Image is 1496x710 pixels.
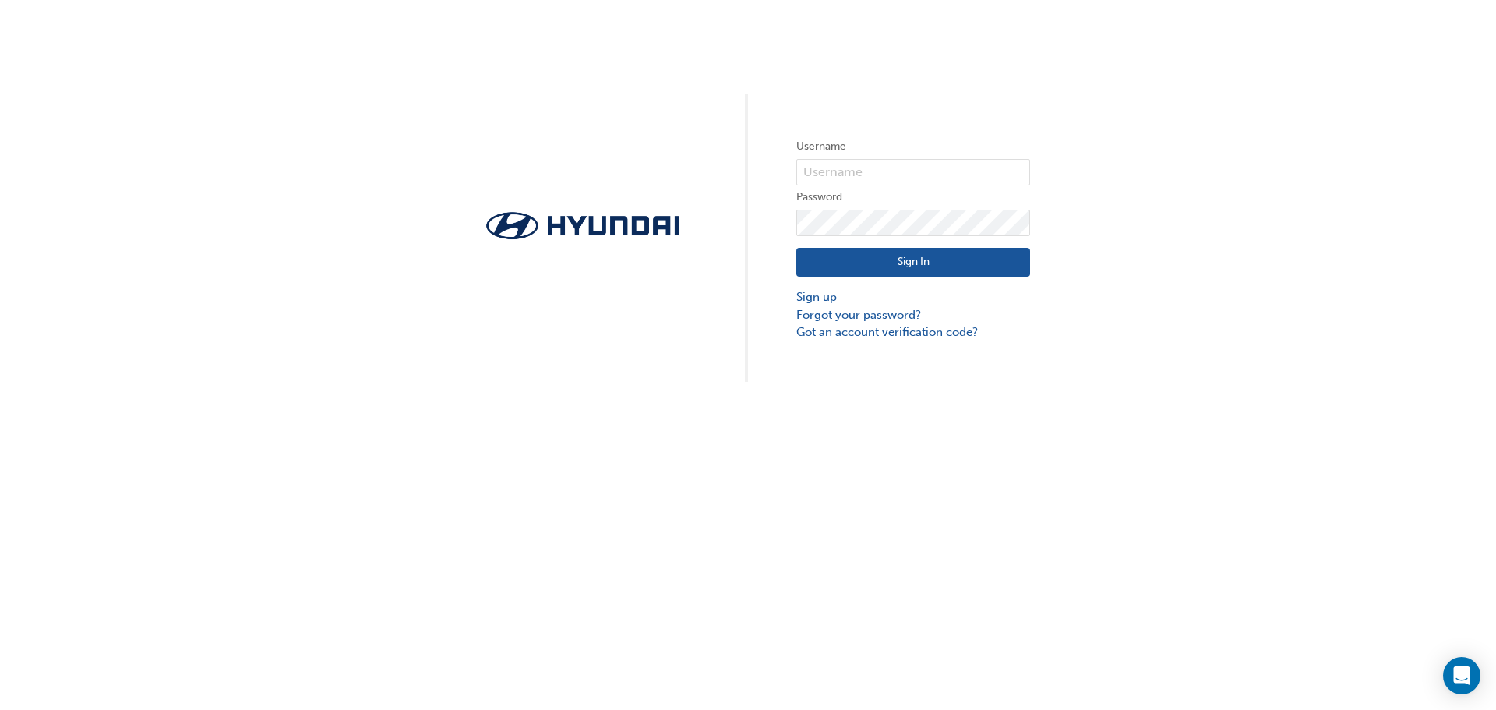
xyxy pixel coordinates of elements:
[796,306,1030,324] a: Forgot your password?
[796,323,1030,341] a: Got an account verification code?
[796,188,1030,207] label: Password
[466,207,700,244] img: Trak
[796,288,1030,306] a: Sign up
[796,137,1030,156] label: Username
[796,248,1030,277] button: Sign In
[1443,657,1480,694] div: Open Intercom Messenger
[796,159,1030,185] input: Username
